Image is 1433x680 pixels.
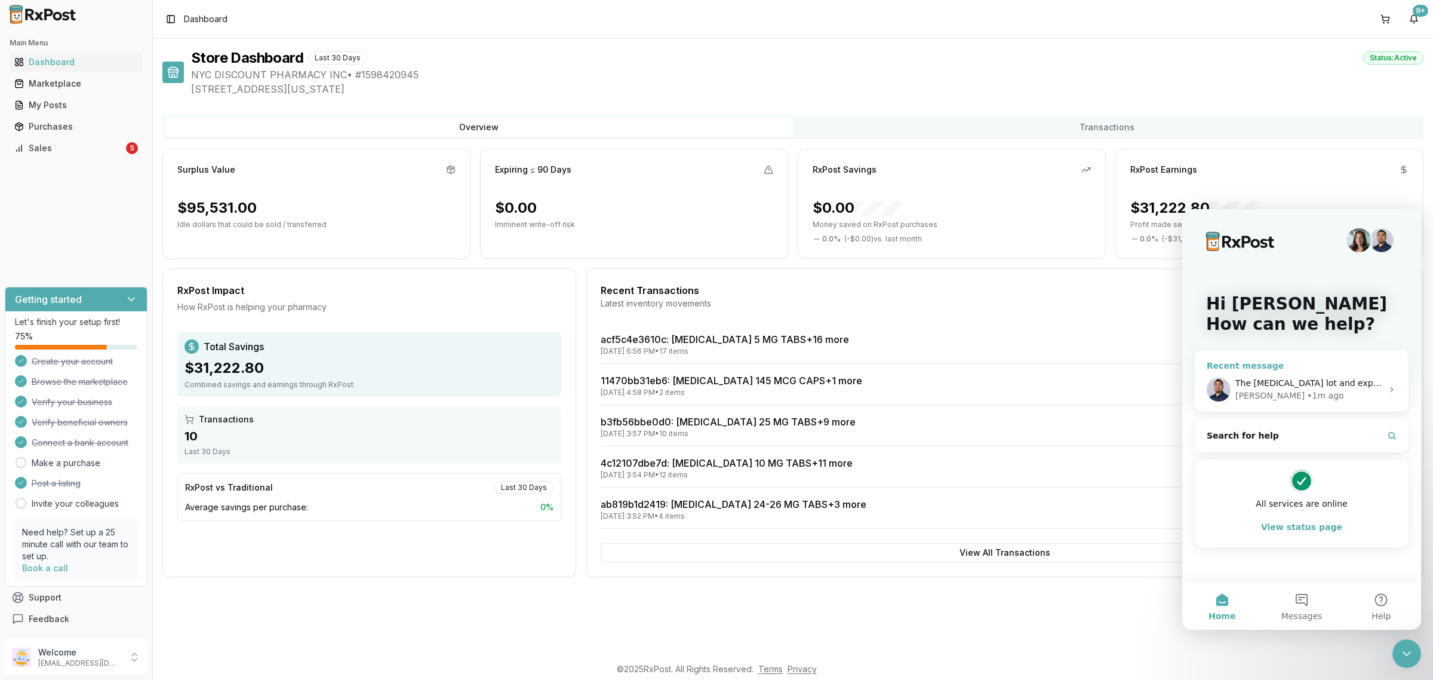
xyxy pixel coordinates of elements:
[184,13,227,25] nav: breadcrumb
[601,543,1409,562] button: View All Transactions
[185,482,273,494] div: RxPost vs Traditional
[822,234,841,244] span: 0.0 %
[79,373,159,421] button: Messages
[32,356,113,367] span: Create your account
[10,73,143,94] a: Marketplace
[601,470,853,480] div: [DATE] 3:54 PM • 12 items
[38,658,121,668] p: [EMAIL_ADDRESS][DOMAIN_NAME]
[99,403,140,411] span: Messages
[14,142,124,154] div: Sales
[24,289,214,301] div: All services are online
[204,339,264,354] span: Total Savings
[184,13,227,25] span: Dashboard
[184,428,554,445] div: 10
[5,587,147,608] button: Support
[165,118,793,137] button: Overview
[601,511,866,521] div: [DATE] 3:52 PM • 4 items
[24,306,214,330] button: View status page
[24,220,97,233] span: Search for help
[308,51,367,65] div: Last 30 Days
[601,416,856,428] a: b3fb56bbe0d0: [MEDICAL_DATA] 25 MG TABS+9 more
[32,396,112,408] span: Verify your business
[601,457,853,469] a: 4c12107dbe7d: [MEDICAL_DATA] 10 MG TABS+11 more
[199,413,254,425] span: Transactions
[26,403,53,411] span: Home
[5,139,147,158] button: Sales5
[1130,164,1197,176] div: RxPost Earnings
[159,373,239,421] button: Help
[813,220,1091,229] p: Money saved on RxPost purchases
[10,137,143,159] a: Sales5
[1392,639,1421,668] iframe: Intercom live chat
[53,180,122,193] div: [PERSON_NAME]
[177,164,235,176] div: Surplus Value
[813,164,877,176] div: RxPost Savings
[601,333,849,345] a: acf5c4e3610c: [MEDICAL_DATA] 5 MG TABS+16 more
[495,198,537,218] div: $0.00
[5,608,147,630] button: Feedback
[5,5,81,24] img: RxPost Logo
[5,96,147,115] button: My Posts
[32,498,119,510] a: Invite your colleagues
[32,376,128,388] span: Browse the marketplace
[495,220,773,229] p: Imminent write-off risk
[191,82,1423,96] span: [STREET_ADDRESS][US_STATE]
[601,498,866,510] a: ab819b1d2419: [MEDICAL_DATA] 24-26 MG TABS+3 more
[38,647,121,658] p: Welcome
[788,664,817,674] a: Privacy
[189,403,208,411] span: Help
[601,388,862,397] div: [DATE] 4:58 PM • 2 items
[14,99,138,111] div: My Posts
[29,613,69,625] span: Feedback
[10,51,143,73] a: Dashboard
[1413,5,1428,17] div: 9+
[1130,198,1257,218] div: $31,222.80
[601,283,1409,298] div: Recent Transactions
[15,330,33,342] span: 75 %
[758,664,783,674] a: Terms
[601,347,849,356] div: [DATE] 6:56 PM • 17 items
[177,283,561,298] div: RxPost Impact
[601,375,862,387] a: 11470bb31eb6: [MEDICAL_DATA] 145 MCG CAPS+1 more
[494,481,553,494] div: Last 30 Days
[1140,234,1158,244] span: 0.0 %
[15,316,137,328] p: Let's finish your setup first!
[1162,234,1257,244] span: ( - $31,222.80 ) vs. last month
[32,457,100,469] a: Make a purchase
[601,429,856,439] div: [DATE] 3:57 PM • 10 items
[22,526,130,562] p: Need help? Set up a 25 minute call with our team to set up.
[5,117,147,136] button: Purchases
[177,220,456,229] p: Idle dollars that could be sold / transferred
[22,563,68,573] a: Book a call
[5,53,147,72] button: Dashboard
[184,380,554,390] div: Combined savings and earnings through RxPost
[53,169,251,179] span: The [MEDICAL_DATA] lot and expiration is good
[126,142,138,154] div: 5
[601,298,1409,310] div: Latest inventory movements
[184,447,554,457] div: Last 30 Days
[844,234,922,244] span: ( - $0.00 ) vs. last month
[32,437,128,449] span: Connect a bank account
[191,48,303,68] h1: Store Dashboard
[14,56,138,68] div: Dashboard
[177,198,257,218] div: $95,531.00
[17,215,222,238] button: Search for help
[5,74,147,93] button: Marketplace
[32,477,81,489] span: Post a listing
[1182,209,1421,630] iframe: Intercom live chat
[185,501,308,513] span: Average savings per purchase:
[32,416,128,428] span: Verify beneficial owners
[540,501,553,513] span: 0 %
[10,38,143,48] h2: Main Menu
[15,292,82,307] h3: Getting started
[813,198,902,218] div: $0.00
